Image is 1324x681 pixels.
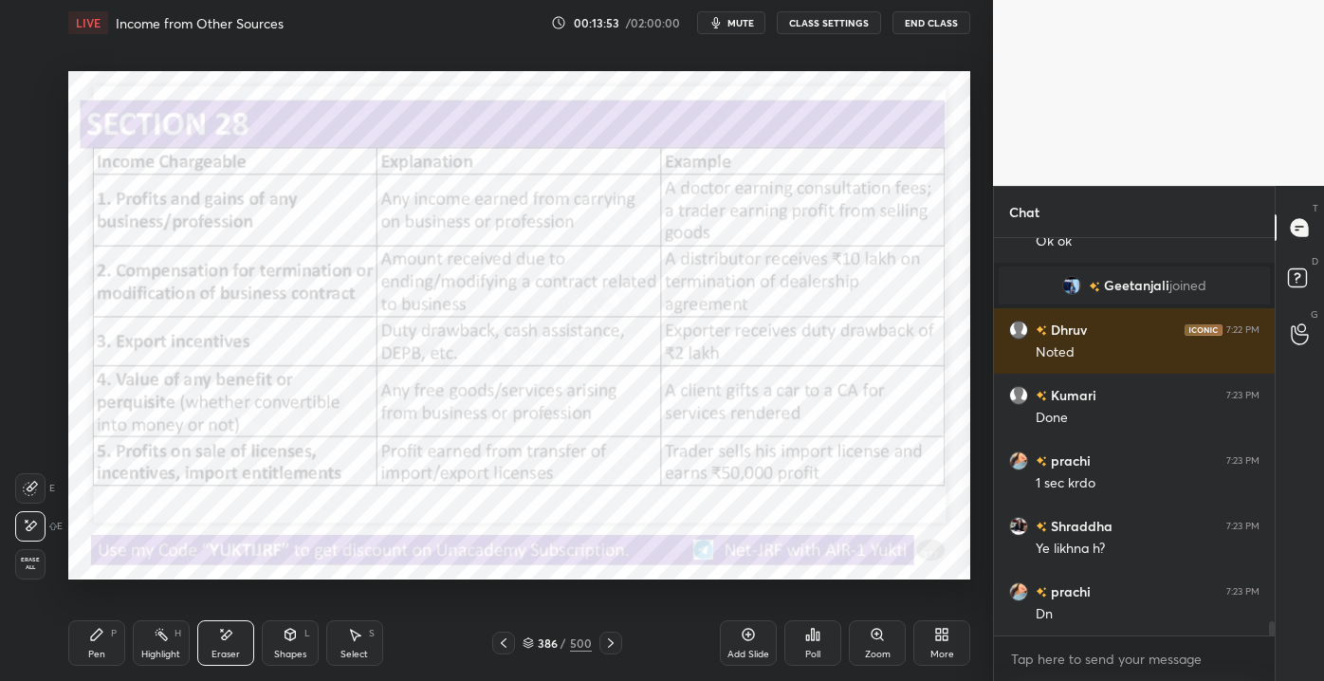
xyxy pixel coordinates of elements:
div: 7:23 PM [1226,521,1260,532]
div: LIVE [68,11,108,34]
div: / [561,637,566,649]
p: Chat [994,187,1055,237]
div: Pen [88,650,105,659]
div: Dn [1036,605,1260,624]
h4: Income from Other Sources [116,14,284,32]
div: Noted [1036,343,1260,362]
img: d580fd1d9e7049c5ac6131ea6c48ee4d.jpg [1009,451,1028,470]
div: Ye likhna h? [1036,540,1260,559]
img: default.png [1009,386,1028,405]
div: E [15,511,63,542]
div: grid [994,238,1275,635]
div: Done [1036,409,1260,428]
img: d580fd1d9e7049c5ac6131ea6c48ee4d.jpg [1009,582,1028,601]
div: Shapes [274,650,306,659]
div: 7:23 PM [1226,390,1260,401]
img: no-rating-badge.077c3623.svg [1036,587,1047,598]
div: Highlight [141,650,180,659]
div: E [15,473,55,504]
img: no-rating-badge.077c3623.svg [1036,522,1047,532]
div: 500 [570,635,592,652]
div: 386 [538,637,557,649]
h6: prachi [1047,581,1091,601]
span: Erase all [16,557,45,570]
img: iconic-dark.1390631f.png [1185,324,1223,336]
img: no-rating-badge.077c3623.svg [1036,456,1047,467]
img: no-rating-badge.077c3623.svg [1036,391,1047,401]
span: Geetanjali [1104,278,1169,293]
h6: Shraddha [1047,516,1113,536]
p: D [1312,254,1318,268]
div: Add Slide [727,650,769,659]
h6: prachi [1047,451,1091,470]
div: 7:23 PM [1226,455,1260,467]
span: joined [1169,278,1206,293]
div: 7:23 PM [1226,586,1260,598]
button: mute [697,11,765,34]
div: More [930,650,954,659]
div: S [369,629,375,638]
h6: Kumari [1047,385,1096,405]
p: G [1311,307,1318,322]
button: CLASS SETTINGS [777,11,881,34]
img: no-rating-badge.077c3623.svg [1089,282,1100,292]
img: default.png [1009,321,1028,340]
img: 3 [1062,276,1081,295]
div: Ok ok [1036,232,1260,251]
div: Poll [805,650,820,659]
button: End Class [892,11,970,34]
img: 3 [1009,517,1028,536]
h6: Dhruv [1047,320,1087,340]
img: no-rating-badge.077c3623.svg [1036,325,1047,336]
p: T [1313,201,1318,215]
div: L [304,629,310,638]
div: 1 sec krdo [1036,474,1260,493]
div: Eraser [211,650,240,659]
div: Zoom [865,650,891,659]
span: mute [727,16,754,29]
div: 7:22 PM [1226,324,1260,336]
div: P [111,629,117,638]
div: Select [340,650,368,659]
div: H [175,629,181,638]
